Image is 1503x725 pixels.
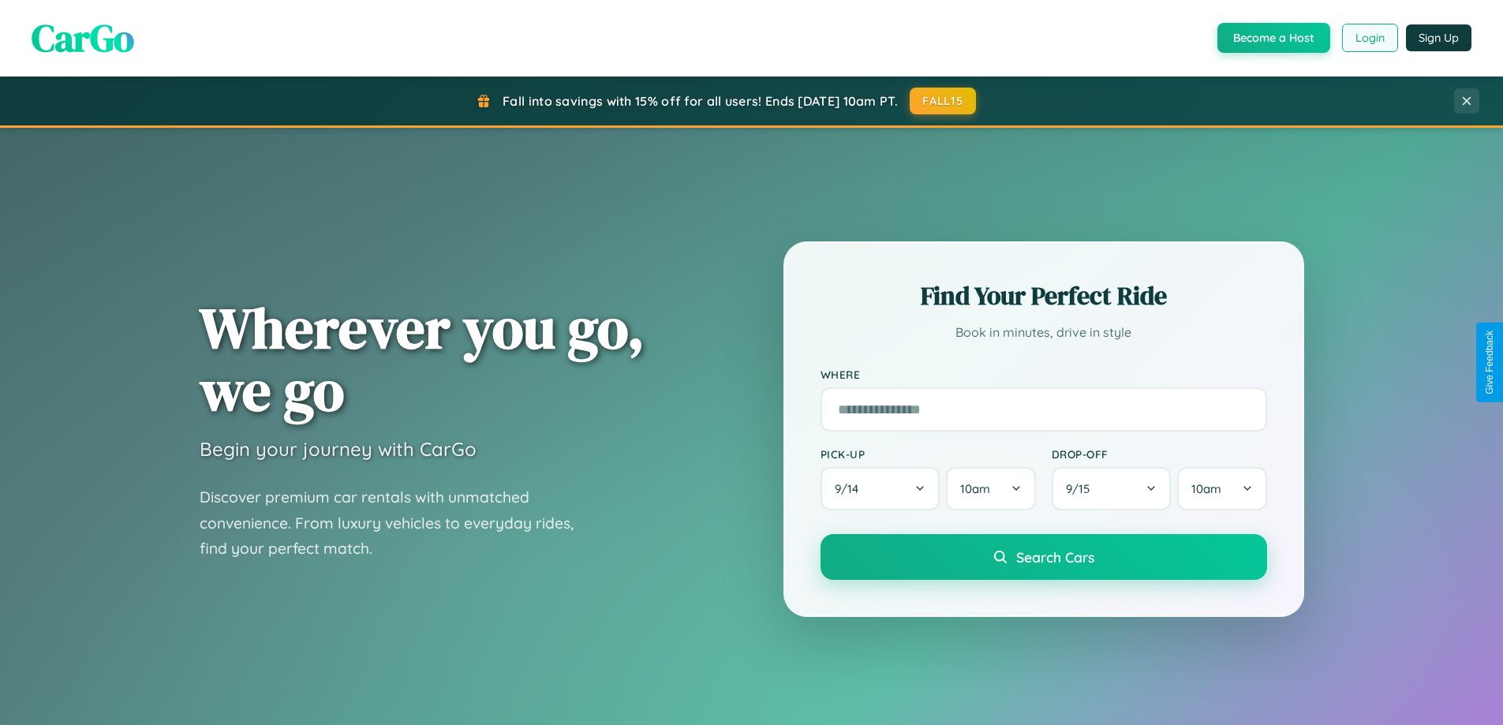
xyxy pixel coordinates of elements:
button: Become a Host [1217,23,1330,53]
label: Where [821,368,1267,381]
span: 9 / 14 [835,481,866,496]
button: Sign Up [1406,24,1471,51]
span: 10am [960,481,990,496]
span: CarGo [32,12,134,64]
button: 9/14 [821,467,940,510]
span: 10am [1191,481,1221,496]
h2: Find Your Perfect Ride [821,278,1267,313]
span: Fall into savings with 15% off for all users! Ends [DATE] 10am PT. [503,93,898,109]
h3: Begin your journey with CarGo [200,437,477,461]
label: Pick-up [821,447,1036,461]
button: Search Cars [821,534,1267,580]
div: Give Feedback [1484,331,1495,394]
label: Drop-off [1052,447,1267,461]
span: 9 / 15 [1066,481,1097,496]
p: Book in minutes, drive in style [821,321,1267,344]
button: 10am [1177,467,1266,510]
h1: Wherever you go, we go [200,297,645,421]
button: FALL15 [910,88,976,114]
p: Discover premium car rentals with unmatched convenience. From luxury vehicles to everyday rides, ... [200,484,594,562]
span: Search Cars [1016,548,1094,566]
button: 9/15 [1052,467,1172,510]
button: Login [1342,24,1398,52]
button: 10am [946,467,1035,510]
